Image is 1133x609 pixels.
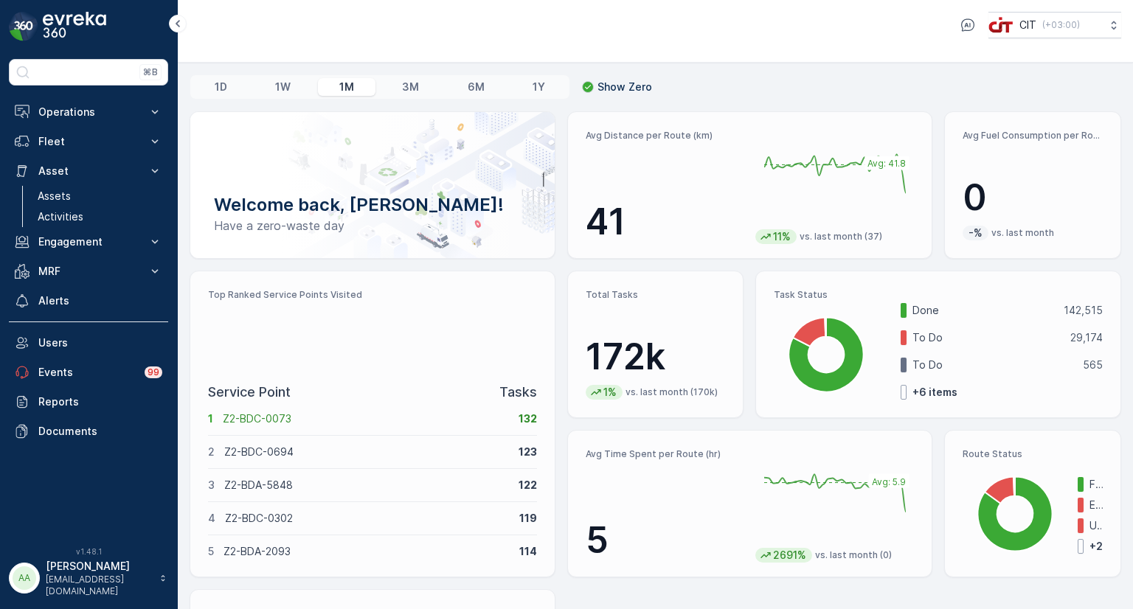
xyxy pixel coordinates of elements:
p: Asset [38,164,139,178]
p: 565 [1083,358,1103,372]
p: Users [38,335,162,350]
p: 172k [586,335,726,379]
p: 1M [339,80,354,94]
p: Avg Time Spent per Route (hr) [586,448,744,460]
a: Users [9,328,168,358]
p: 6M [468,80,485,94]
p: 132 [519,411,537,426]
p: Done [912,303,1054,318]
button: Asset [9,156,168,186]
img: cit-logo_pOk6rL0.png [988,17,1014,33]
p: [EMAIL_ADDRESS][DOMAIN_NAME] [46,574,152,597]
button: AA[PERSON_NAME][EMAIL_ADDRESS][DOMAIN_NAME] [9,559,168,597]
p: Avg Distance per Route (km) [586,130,744,142]
p: 114 [519,544,537,559]
p: Expired [1089,498,1103,512]
p: Engagement [38,234,139,249]
p: Welcome back, [PERSON_NAME]! [214,193,531,217]
p: 123 [519,445,537,459]
p: Activities [38,209,83,224]
p: Undispatched [1089,518,1103,533]
p: MRF [38,264,139,279]
p: 2691% [772,548,808,563]
p: 2 [208,445,215,459]
p: vs. last month (170k) [626,386,718,398]
a: Reports [9,387,168,417]
p: 5 [208,544,214,559]
p: [PERSON_NAME] [46,559,152,574]
p: Documents [38,424,162,439]
p: Reports [38,394,162,409]
p: CIT [1019,18,1036,32]
button: Operations [9,97,168,127]
p: 29,174 [1070,330,1103,345]
p: 4 [208,511,215,526]
p: Have a zero-waste day [214,217,531,234]
p: Service Point [208,382,291,403]
span: v 1.48.1 [9,547,168,556]
a: Documents [9,417,168,446]
p: 1% [602,385,618,400]
p: Z2-BDA-2093 [224,544,510,559]
p: ( +03:00 ) [1042,19,1080,31]
p: Task Status [774,289,1103,301]
p: 3M [402,80,419,94]
p: Fleet [38,134,139,149]
p: Z2-BDC-0073 [223,411,509,426]
p: Alerts [38,293,162,308]
a: Activities [32,206,168,227]
p: vs. last month (37) [800,231,882,243]
p: 41 [586,200,744,244]
button: Fleet [9,127,168,156]
p: 3 [208,478,215,493]
p: Show Zero [597,80,652,94]
p: -% [967,226,984,240]
p: 119 [519,511,537,526]
button: Engagement [9,227,168,257]
p: 1D [215,80,227,94]
p: Top Ranked Service Points Visited [208,289,537,301]
p: Events [38,365,136,380]
button: CIT(+03:00) [988,12,1121,38]
p: vs. last month [991,227,1054,239]
div: AA [13,566,36,590]
p: 1Y [533,80,545,94]
p: ⌘B [143,66,158,78]
p: 122 [519,478,537,493]
a: Events99 [9,358,168,387]
p: Z2-BDC-0694 [224,445,509,459]
p: To Do [912,330,1061,345]
p: + 6 items [912,385,957,400]
p: 142,515 [1064,303,1103,318]
p: 1 [208,411,213,426]
p: 5 [586,518,744,563]
p: Avg Fuel Consumption per Route (lt) [963,130,1103,142]
p: 99 [148,366,159,378]
p: + 2 [1089,539,1103,554]
p: Assets [38,189,71,203]
p: Z2-BDC-0302 [225,511,510,526]
p: Z2-BDA-5848 [224,478,509,493]
p: Route Status [963,448,1103,460]
img: logo_dark-DEwI_e13.png [43,12,106,41]
a: Assets [32,186,168,206]
p: 1W [275,80,291,94]
img: logo [9,12,38,41]
p: Operations [38,105,139,119]
p: Total Tasks [586,289,726,301]
p: Finished [1089,477,1103,492]
a: Alerts [9,286,168,316]
p: To Do [912,358,1073,372]
p: 11% [772,229,792,244]
p: vs. last month (0) [815,549,892,561]
p: Tasks [499,382,537,403]
button: MRF [9,257,168,286]
p: 0 [963,175,1103,220]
